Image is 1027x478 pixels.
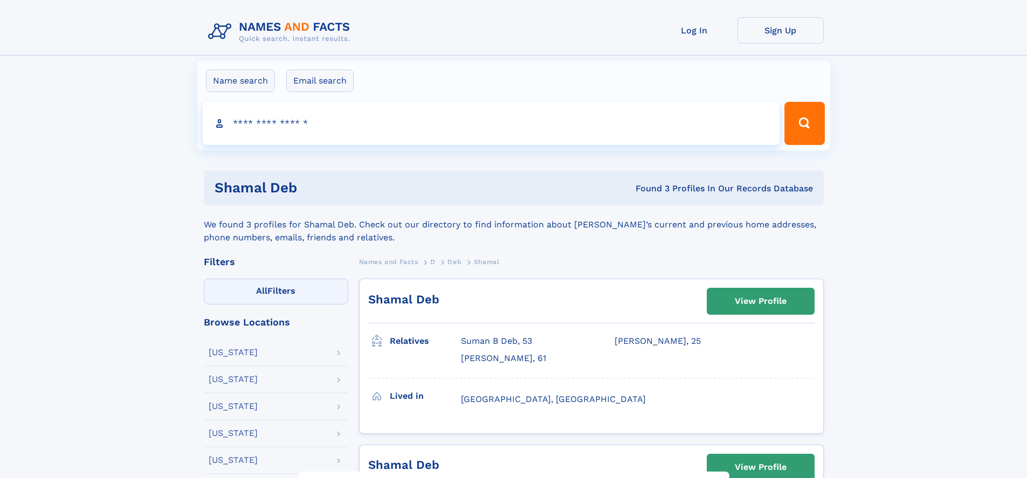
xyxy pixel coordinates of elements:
[209,348,258,357] div: [US_STATE]
[209,456,258,465] div: [US_STATE]
[204,317,348,327] div: Browse Locations
[651,17,737,44] a: Log In
[204,17,359,46] img: Logo Names and Facts
[206,70,275,92] label: Name search
[466,183,813,195] div: Found 3 Profiles In Our Records Database
[390,387,461,405] h3: Lived in
[461,394,646,404] span: [GEOGRAPHIC_DATA], [GEOGRAPHIC_DATA]
[204,205,824,244] div: We found 3 profiles for Shamal Deb. Check out our directory to find information about [PERSON_NAM...
[209,429,258,438] div: [US_STATE]
[737,17,824,44] a: Sign Up
[447,258,461,266] span: Deb
[461,352,546,364] a: [PERSON_NAME], 61
[615,335,701,347] a: [PERSON_NAME], 25
[215,181,466,195] h1: Shamal Deb
[461,335,532,347] a: Suman B Deb, 53
[447,255,461,268] a: Deb
[474,258,500,266] span: Shamal
[735,289,787,314] div: View Profile
[359,255,418,268] a: Names and Facts
[203,102,780,145] input: search input
[256,286,267,296] span: All
[430,258,436,266] span: D
[707,288,814,314] a: View Profile
[209,375,258,384] div: [US_STATE]
[204,279,348,304] label: Filters
[209,402,258,411] div: [US_STATE]
[784,102,824,145] button: Search Button
[204,257,348,267] div: Filters
[368,458,439,472] a: Shamal Deb
[390,332,461,350] h3: Relatives
[368,293,439,306] a: Shamal Deb
[286,70,354,92] label: Email search
[430,255,436,268] a: D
